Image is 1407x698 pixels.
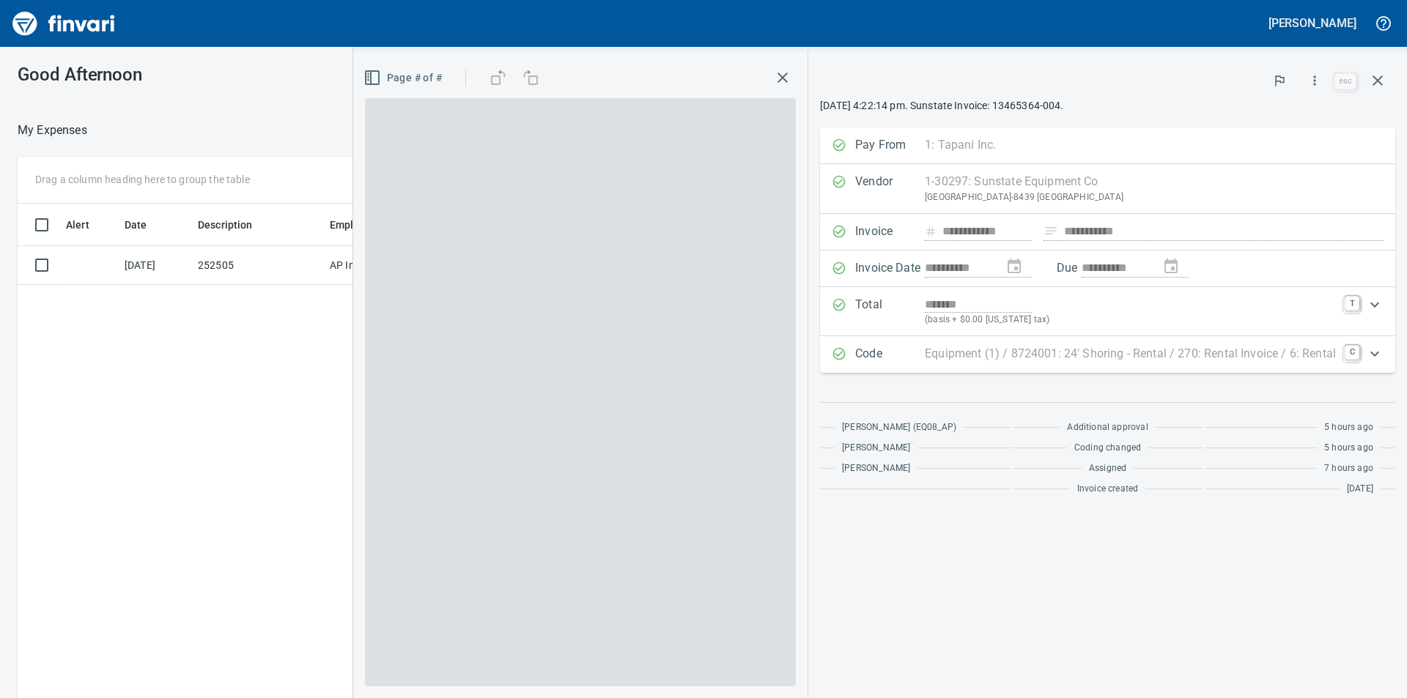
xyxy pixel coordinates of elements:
a: C [1345,345,1359,360]
span: [PERSON_NAME] [842,461,910,476]
span: Coding changed [1074,441,1141,456]
button: Flag [1263,64,1296,97]
span: [PERSON_NAME] [842,441,910,456]
button: [PERSON_NAME] [1265,12,1360,34]
td: 252505 [192,246,324,285]
span: 7 hours ago [1324,461,1373,476]
button: More [1299,64,1331,97]
a: esc [1334,73,1356,89]
img: Finvari [9,6,119,41]
p: My Expenses [18,122,87,139]
h5: [PERSON_NAME] [1268,15,1356,31]
td: AP Invoices [324,246,434,285]
h3: Good Afternoon [18,64,329,85]
p: Equipment (1) / 8724001: 24' Shoring - Rental / 270: Rental Invoice / 6: Rental [925,345,1336,363]
p: Total [855,296,925,327]
p: Code [855,345,925,364]
a: T [1345,296,1359,311]
span: Close invoice [1331,63,1395,98]
span: [PERSON_NAME] (EQ08_AP) [842,420,956,435]
span: Date [125,216,166,234]
span: Additional approval [1067,420,1148,435]
nav: breadcrumb [18,122,87,139]
span: Employee [330,216,396,234]
span: Invoice created [1077,482,1139,497]
span: 5 hours ago [1324,420,1373,435]
p: Drag a column heading here to group the table [35,172,250,187]
div: Expand [820,336,1395,373]
div: Expand [820,287,1395,336]
span: Assigned [1089,461,1126,476]
span: Date [125,216,147,234]
span: Employee [330,216,377,234]
p: (basis + $0.00 [US_STATE] tax) [925,313,1336,327]
p: [DATE] 4:22:14 pm. Sunstate Invoice: 13465364-004. [820,98,1395,113]
span: Description [198,216,253,234]
span: Description [198,216,272,234]
span: Alert [66,216,89,234]
td: [DATE] [119,246,192,285]
span: [DATE] [1347,482,1373,497]
span: 5 hours ago [1324,441,1373,456]
span: Alert [66,216,108,234]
